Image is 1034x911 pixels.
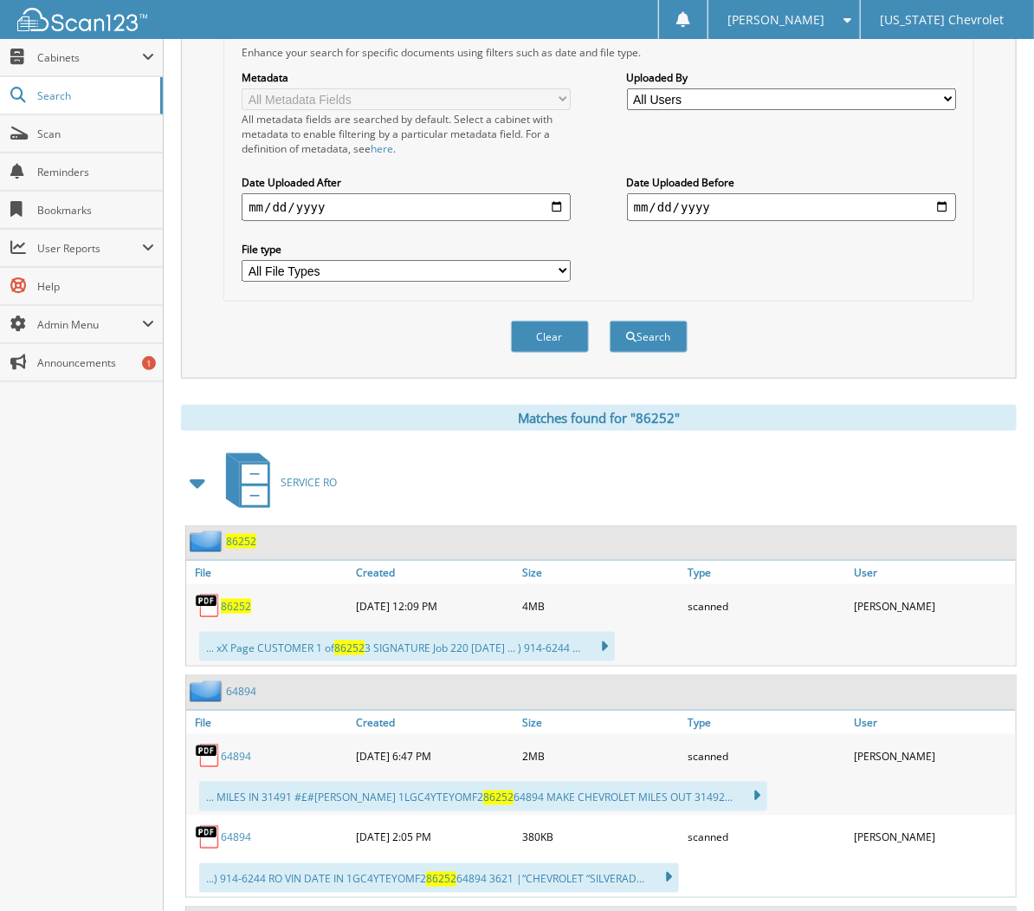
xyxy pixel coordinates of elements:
[880,15,1004,25] span: [US_STATE] Chevrolet
[226,684,256,699] a: 64894
[186,711,352,734] a: File
[195,593,221,619] img: PDF.png
[850,561,1016,584] a: User
[627,193,956,221] input: end
[233,45,965,60] div: Enhance your search for specific documents using filters such as date and file type.
[181,405,1017,431] div: Matches found for "86252"
[195,743,221,769] img: PDF.png
[226,534,256,549] a: 86252
[221,599,251,614] a: 86252
[426,872,456,887] span: 86252
[221,749,251,764] a: 64894
[190,530,226,552] img: folder2.png
[37,165,154,179] span: Reminders
[850,820,1016,855] div: [PERSON_NAME]
[37,88,152,103] span: Search
[627,175,956,190] label: Date Uploaded Before
[17,8,147,31] img: scan123-logo-white.svg
[242,242,571,257] label: File type
[627,70,956,85] label: Uploaded By
[37,241,142,256] span: User Reports
[518,589,684,623] div: 4MB
[610,321,688,353] button: Search
[199,782,767,811] div: ... MILES IN 31491 #£#[PERSON_NAME] 1LGC4YTEYOMF2 64894 MAKE CHEVROLET MILES OUT 31492...
[850,589,1016,623] div: [PERSON_NAME]
[37,203,154,218] span: Bookmarks
[37,279,154,294] span: Help
[518,820,684,855] div: 380KB
[216,448,337,517] a: SERVICE RO
[190,680,226,702] img: folder2.png
[37,317,142,332] span: Admin Menu
[352,739,519,773] div: [DATE] 6:47 PM
[199,863,679,893] div: ...) 914-6244 RO VIN DATE IN 1GC4YTEYOMF2 64894 3621 |“CHEVROLET “SILVERAD...
[352,820,519,855] div: [DATE] 2:05 PM
[684,739,850,773] div: scanned
[352,711,519,734] a: Created
[199,632,615,661] div: ... xX Page CUSTOMER 1 of 3 SIGNATURE Job 220 [DATE] ... ) 914-6244 ...
[195,824,221,850] img: PDF.png
[850,711,1016,734] a: User
[37,50,142,65] span: Cabinets
[371,141,393,156] a: here
[186,561,352,584] a: File
[684,589,850,623] div: scanned
[518,711,684,734] a: Size
[242,70,571,85] label: Metadata
[221,830,251,845] a: 64894
[37,355,154,370] span: Announcements
[352,561,519,584] a: Created
[684,711,850,734] a: Type
[850,739,1016,773] div: [PERSON_NAME]
[242,112,571,156] div: All metadata fields are searched by default. Select a cabinet with metadata to enable filtering b...
[281,475,337,490] span: SERVICE RO
[684,820,850,855] div: scanned
[483,791,514,805] span: 86252
[518,739,684,773] div: 2MB
[142,356,156,370] div: 1
[242,193,571,221] input: start
[727,15,824,25] span: [PERSON_NAME]
[242,175,571,190] label: Date Uploaded After
[684,561,850,584] a: Type
[37,127,154,141] span: Scan
[334,641,365,655] span: 86252
[352,589,519,623] div: [DATE] 12:09 PM
[518,561,684,584] a: Size
[511,321,589,353] button: Clear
